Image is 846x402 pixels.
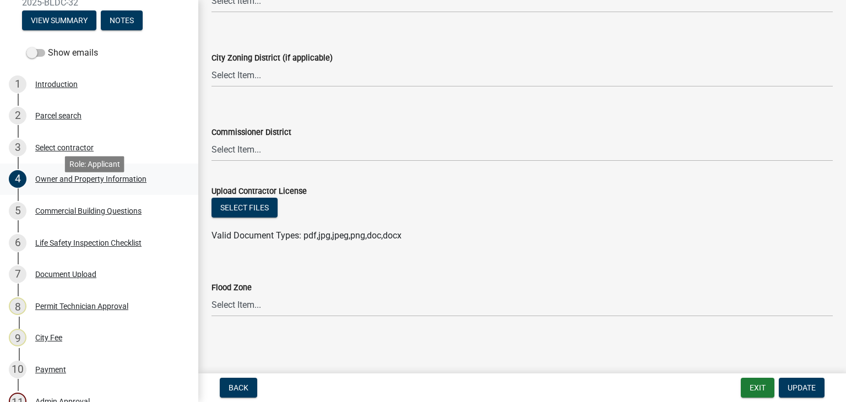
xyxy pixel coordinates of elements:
[35,207,142,215] div: Commercial Building Questions
[35,366,66,373] div: Payment
[26,46,98,59] label: Show emails
[9,297,26,315] div: 8
[211,129,291,137] label: Commissioner District
[35,334,62,341] div: City Fee
[9,265,26,283] div: 7
[9,139,26,156] div: 3
[9,170,26,188] div: 4
[35,270,96,278] div: Document Upload
[9,234,26,252] div: 6
[229,383,248,392] span: Back
[35,239,142,247] div: Life Safety Inspection Checklist
[741,378,774,398] button: Exit
[211,198,278,218] button: Select files
[211,284,252,292] label: Flood Zone
[35,80,78,88] div: Introduction
[211,230,402,241] span: Valid Document Types: pdf,jpg,jpeg,png,doc,docx
[9,361,26,378] div: 10
[9,329,26,346] div: 9
[220,378,257,398] button: Back
[35,144,94,151] div: Select contractor
[211,188,307,195] label: Upload Contractor License
[788,383,816,392] span: Update
[101,10,143,30] button: Notes
[35,302,128,310] div: Permit Technician Approval
[22,10,96,30] button: View Summary
[35,112,82,119] div: Parcel search
[101,17,143,25] wm-modal-confirm: Notes
[35,175,147,183] div: Owner and Property Information
[779,378,825,398] button: Update
[211,55,333,62] label: City Zoning District (if applicable)
[9,75,26,93] div: 1
[9,107,26,124] div: 2
[9,202,26,220] div: 5
[65,156,124,172] div: Role: Applicant
[22,17,96,25] wm-modal-confirm: Summary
